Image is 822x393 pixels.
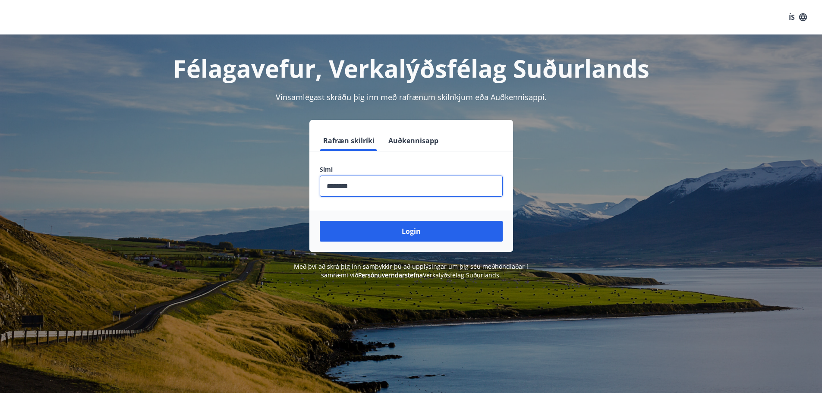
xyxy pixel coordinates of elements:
[294,262,528,279] span: Með því að skrá þig inn samþykkir þú að upplýsingar um þig séu meðhöndlaðar í samræmi við Verkalý...
[320,221,503,242] button: Login
[276,92,547,102] span: Vinsamlegast skráðu þig inn með rafrænum skilríkjum eða Auðkennisappi.
[385,130,442,151] button: Auðkennisapp
[111,52,712,85] h1: Félagavefur, Verkalýðsfélag Suðurlands
[784,9,812,25] button: ÍS
[320,165,503,174] label: Sími
[358,271,423,279] a: Persónuverndarstefna
[320,130,378,151] button: Rafræn skilríki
